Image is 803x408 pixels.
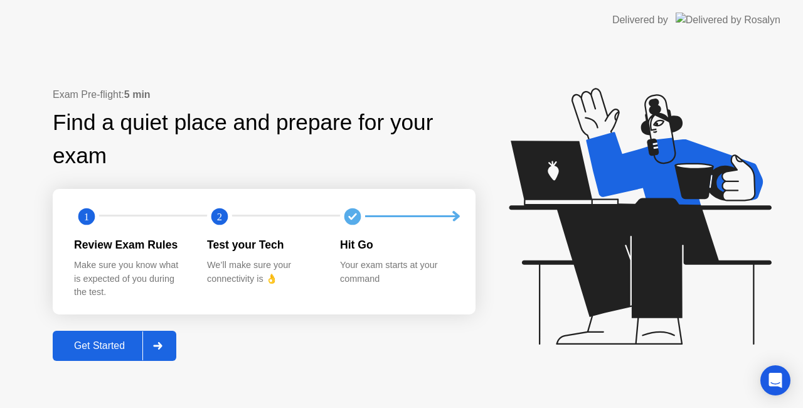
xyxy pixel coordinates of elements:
[207,237,320,253] div: Test your Tech
[207,259,320,286] div: We’ll make sure your connectivity is 👌
[676,13,780,27] img: Delivered by Rosalyn
[612,13,668,28] div: Delivered by
[53,106,476,173] div: Find a quiet place and prepare for your exam
[74,237,187,253] div: Review Exam Rules
[53,331,176,361] button: Get Started
[217,210,222,222] text: 2
[124,89,151,100] b: 5 min
[53,87,476,102] div: Exam Pre-flight:
[84,210,89,222] text: 1
[74,259,187,299] div: Make sure you know what is expected of you during the test.
[340,259,453,286] div: Your exam starts at your command
[760,365,790,395] div: Open Intercom Messenger
[340,237,453,253] div: Hit Go
[56,340,142,352] div: Get Started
